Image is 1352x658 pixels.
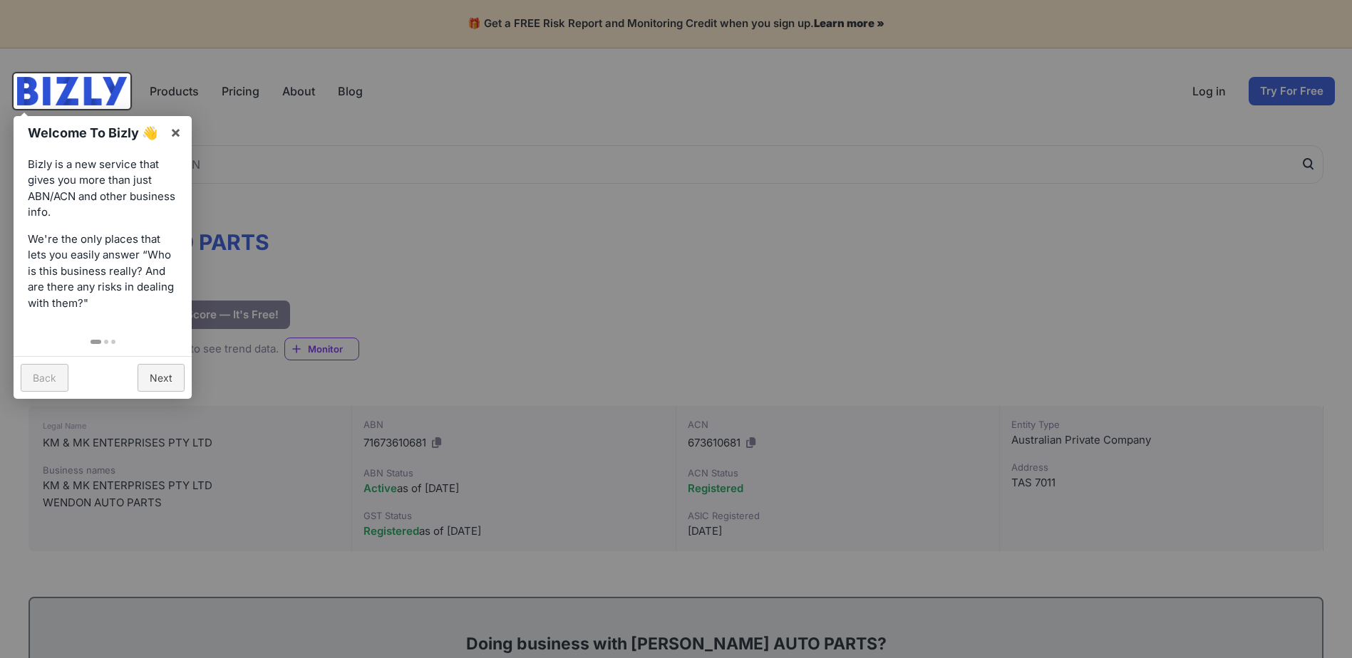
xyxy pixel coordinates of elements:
[28,123,162,142] h1: Welcome To Bizly 👋
[21,364,68,392] a: Back
[28,231,177,312] p: We're the only places that lets you easily answer “Who is this business really? And are there any...
[28,157,177,221] p: Bizly is a new service that gives you more than just ABN/ACN and other business info.
[160,116,192,148] a: ×
[138,364,185,392] a: Next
